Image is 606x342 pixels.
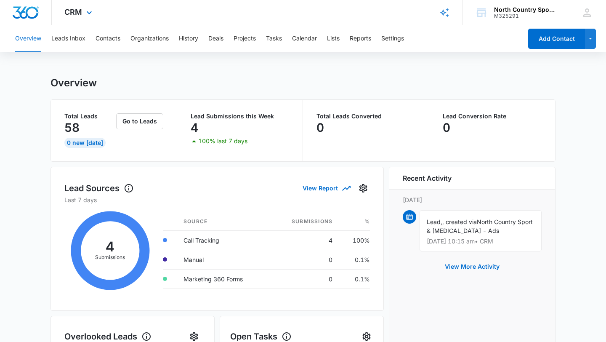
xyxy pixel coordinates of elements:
[266,25,282,52] button: Tasks
[64,195,370,204] p: Last 7 days
[177,250,270,269] td: Manual
[177,230,270,250] td: Call Tracking
[51,25,85,52] button: Leads Inbox
[270,250,339,269] td: 0
[494,13,555,19] div: account id
[339,230,370,250] td: 100%
[64,182,134,195] h1: Lead Sources
[64,121,80,134] p: 58
[403,173,452,183] h6: Recent Activity
[198,138,247,144] p: 100% last 7 days
[339,213,370,231] th: %
[316,121,324,134] p: 0
[494,6,555,13] div: account name
[116,113,163,129] button: Go to Leads
[303,181,350,195] button: View Report
[339,269,370,289] td: 0.1%
[130,25,169,52] button: Organizations
[191,121,198,134] p: 4
[177,213,270,231] th: Source
[356,182,370,195] button: Settings
[316,113,415,119] p: Total Leads Converted
[64,113,114,119] p: Total Leads
[270,269,339,289] td: 0
[116,118,163,125] a: Go to Leads
[96,25,120,52] button: Contacts
[339,250,370,269] td: 0.1%
[443,121,450,134] p: 0
[208,25,223,52] button: Deals
[50,77,97,89] h1: Overview
[64,138,106,148] div: 0 New [DATE]
[191,113,290,119] p: Lead Submissions this Week
[234,25,256,52] button: Projects
[427,218,533,234] span: North Country Sport & [MEDICAL_DATA] - Ads
[179,25,198,52] button: History
[177,269,270,289] td: Marketing 360 Forms
[528,29,585,49] button: Add Contact
[443,113,542,119] p: Lead Conversion Rate
[64,8,82,16] span: CRM
[270,213,339,231] th: Submissions
[403,195,542,204] p: [DATE]
[15,25,41,52] button: Overview
[381,25,404,52] button: Settings
[427,218,442,225] span: Lead,
[350,25,371,52] button: Reports
[442,218,477,225] span: , created via
[292,25,317,52] button: Calendar
[436,256,508,277] button: View More Activity
[270,230,339,250] td: 4
[427,238,534,244] p: [DATE] 10:15 am • CRM
[327,25,340,52] button: Lists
